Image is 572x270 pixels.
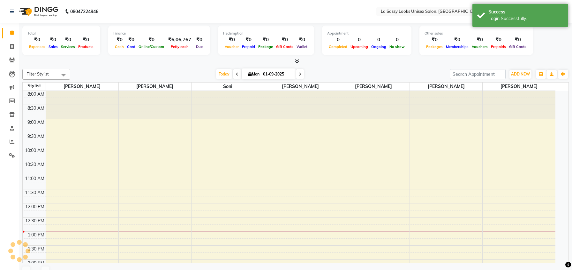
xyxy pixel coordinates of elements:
div: ₹0 [113,36,125,44]
div: 9:30 AM [26,133,46,140]
span: Due [194,44,204,49]
span: Voucher [223,44,240,49]
span: Soni [192,83,264,91]
div: ₹0 [257,36,275,44]
span: Prepaid [240,44,257,49]
div: 10:00 AM [24,147,46,154]
div: ₹0 [275,36,295,44]
div: 8:00 AM [26,91,46,98]
div: Success [488,9,563,15]
div: 8:30 AM [26,105,46,112]
div: 0 [388,36,406,44]
span: Online/Custom [137,44,166,49]
div: ₹0 [240,36,257,44]
input: Search Appointment [450,69,506,79]
div: ₹0 [295,36,309,44]
div: Stylist [23,83,46,89]
span: Package [257,44,275,49]
div: ₹0 [137,36,166,44]
span: ADD NEW [511,72,530,76]
span: Today [216,69,232,79]
span: [PERSON_NAME] [264,83,337,91]
span: Expenses [27,44,47,49]
span: Gift Cards [275,44,295,49]
span: Services [59,44,77,49]
div: ₹0 [59,36,77,44]
button: ADD NEW [509,70,531,79]
div: ₹0 [27,36,47,44]
div: ₹0 [489,36,508,44]
div: 0 [349,36,370,44]
div: ₹0 [194,36,205,44]
span: Ongoing [370,44,388,49]
span: Completed [327,44,349,49]
div: Appointment [327,31,406,36]
span: [PERSON_NAME] [410,83,482,91]
div: 9:00 AM [26,119,46,126]
span: Gift Cards [508,44,528,49]
span: Wallet [295,44,309,49]
span: Products [77,44,95,49]
span: Packages [425,44,444,49]
span: Mon [247,72,261,76]
span: Card [125,44,137,49]
div: ₹0 [425,36,444,44]
div: 10:30 AM [24,161,46,168]
div: Finance [113,31,205,36]
div: 2:00 PM [26,260,46,266]
span: Memberships [444,44,470,49]
div: ₹0 [470,36,489,44]
div: ₹0 [223,36,240,44]
div: ₹0 [77,36,95,44]
span: Petty cash [169,44,190,49]
div: 12:00 PM [24,203,46,210]
div: Redemption [223,31,309,36]
b: 08047224946 [70,3,98,20]
div: 0 [370,36,388,44]
div: 11:30 AM [24,189,46,196]
div: ₹6,06,767 [166,36,194,44]
input: 2025-09-01 [261,69,293,79]
div: Login Successfully. [488,15,563,22]
div: 1:30 PM [26,246,46,252]
span: Prepaids [489,44,508,49]
span: [PERSON_NAME] [337,83,410,91]
span: [PERSON_NAME] [119,83,191,91]
div: 11:00 AM [24,175,46,182]
div: 0 [327,36,349,44]
div: ₹0 [47,36,59,44]
div: ₹0 [125,36,137,44]
span: [PERSON_NAME] [483,83,555,91]
span: Vouchers [470,44,489,49]
span: Sales [47,44,59,49]
div: 12:30 PM [24,218,46,224]
span: Filter Stylist [26,71,49,76]
div: Total [27,31,95,36]
span: Cash [113,44,125,49]
img: logo [16,3,60,20]
span: No show [388,44,406,49]
span: Upcoming [349,44,370,49]
span: [PERSON_NAME] [46,83,118,91]
div: 1:00 PM [26,232,46,238]
div: ₹0 [508,36,528,44]
div: Other sales [425,31,528,36]
div: ₹0 [444,36,470,44]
